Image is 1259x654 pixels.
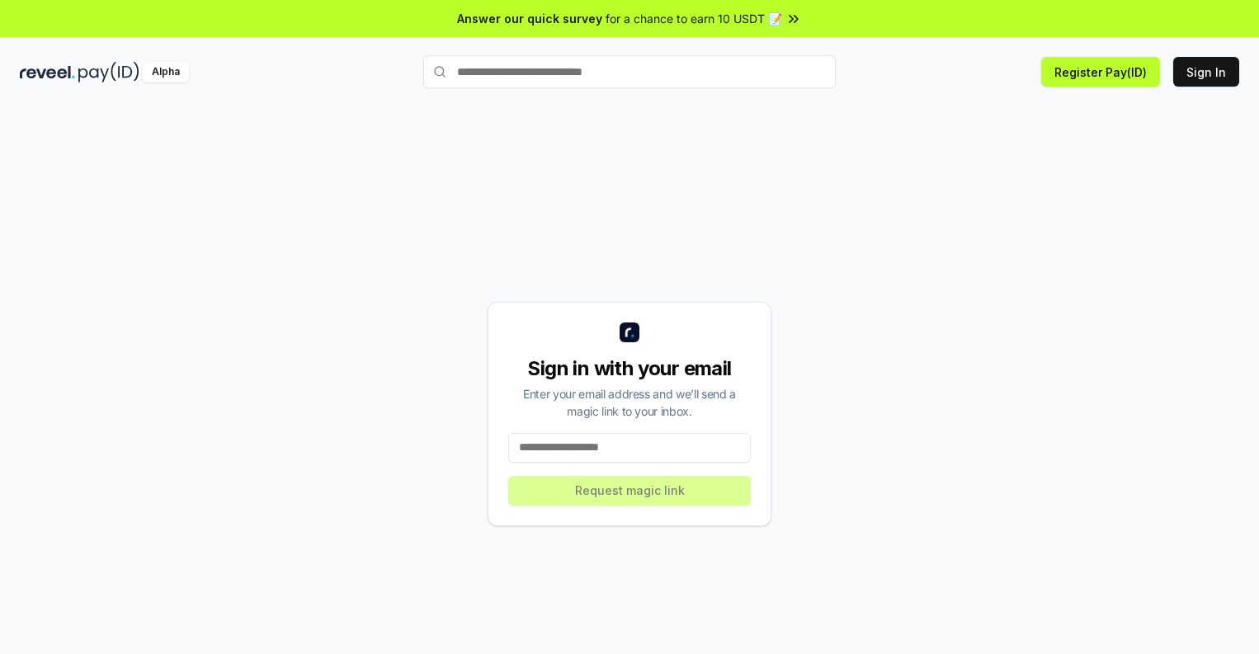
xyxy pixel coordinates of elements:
button: Sign In [1173,57,1239,87]
span: Answer our quick survey [457,10,602,27]
img: logo_small [620,322,639,342]
div: Enter your email address and we’ll send a magic link to your inbox. [508,385,751,420]
img: pay_id [78,62,139,82]
span: for a chance to earn 10 USDT 📝 [606,10,782,27]
div: Sign in with your email [508,355,751,382]
img: reveel_dark [20,62,75,82]
button: Register Pay(ID) [1041,57,1160,87]
div: Alpha [143,62,189,82]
